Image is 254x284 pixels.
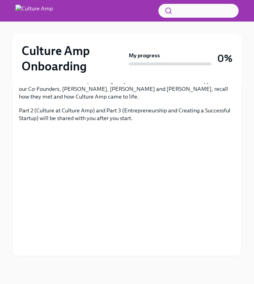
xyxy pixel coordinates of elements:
strong: My progress [129,52,160,59]
h2: Culture Amp Onboarding [22,43,126,74]
p: Part 2 (Culture at Culture Amp) and Part 3 (Entrepreneurship and Creating a Successful Startup) w... [19,107,235,122]
img: Culture Amp [15,5,53,17]
p: Learn about the Culture Amp founding story. In the first of three instalments, you’ll hear our Co... [19,77,235,100]
h3: 0% [217,52,232,65]
iframe: Our Founding Story: How Culture Amp Started [19,128,235,250]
